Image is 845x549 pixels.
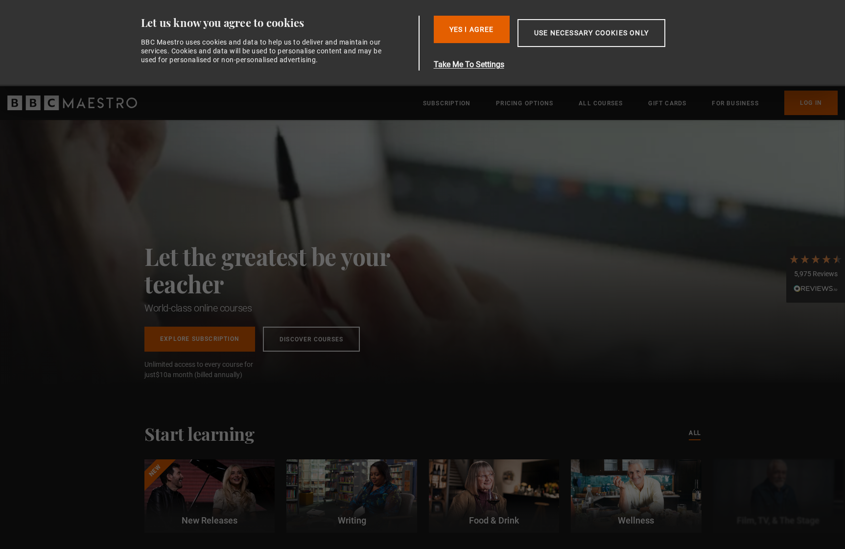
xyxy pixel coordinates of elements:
[789,269,843,279] div: 5,975 Reviews
[144,359,277,380] span: Unlimited access to every course for just a month (billed annually)
[423,91,838,115] nav: Primary
[789,284,843,295] div: Read All Reviews
[648,98,686,108] a: Gift Cards
[496,98,553,108] a: Pricing Options
[784,91,838,115] a: Log In
[263,327,360,352] a: Discover Courses
[429,459,559,533] a: Food & Drink
[423,98,470,108] a: Subscription
[713,459,844,533] a: Film, TV, & The Stage
[571,459,701,533] a: Wellness
[579,98,623,108] a: All Courses
[712,98,758,108] a: For business
[144,327,255,352] a: Explore Subscription
[7,95,137,110] svg: BBC Maestro
[517,19,665,47] button: Use necessary cookies only
[786,246,845,303] div: 5,975 ReviewsRead All Reviews
[689,428,701,439] a: All
[789,254,843,264] div: 4.7 Stars
[141,16,415,30] div: Let us know you agree to cookies
[144,301,433,315] h1: World-class online courses
[794,285,838,292] img: REVIEWS.io
[144,423,254,444] h2: Start learning
[286,459,417,533] a: Writing
[434,59,712,71] button: Take Me To Settings
[144,242,433,297] h2: Let the greatest be your teacher
[144,459,275,533] a: New New Releases
[434,16,510,43] button: Yes I Agree
[141,38,388,65] div: BBC Maestro uses cookies and data to help us to deliver and maintain our services. Cookies and da...
[156,371,167,379] span: $10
